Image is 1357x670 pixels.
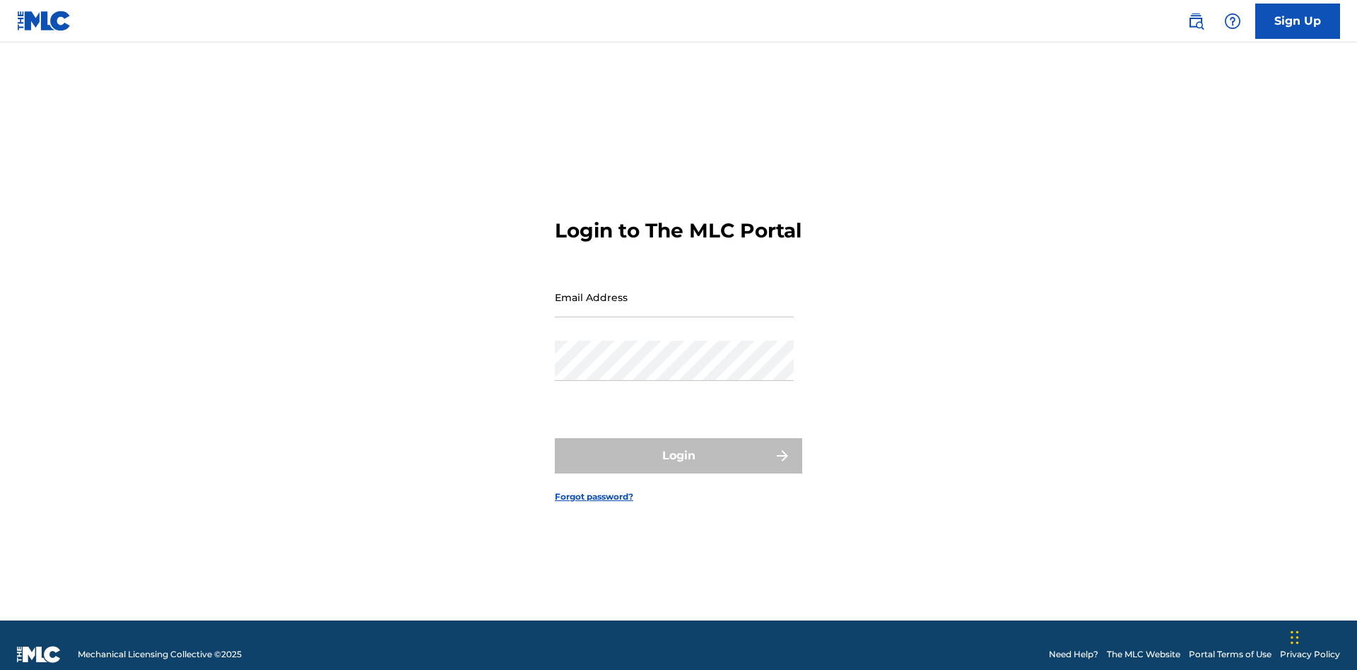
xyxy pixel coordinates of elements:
img: logo [17,646,61,663]
a: Forgot password? [555,490,633,503]
a: Need Help? [1049,648,1098,661]
h3: Login to The MLC Portal [555,218,801,243]
iframe: Chat Widget [1286,602,1357,670]
a: The MLC Website [1107,648,1180,661]
a: Privacy Policy [1280,648,1340,661]
div: Help [1218,7,1247,35]
img: help [1224,13,1241,30]
a: Sign Up [1255,4,1340,39]
span: Mechanical Licensing Collective © 2025 [78,648,242,661]
a: Public Search [1182,7,1210,35]
a: Portal Terms of Use [1189,648,1271,661]
div: Drag [1291,616,1299,659]
img: MLC Logo [17,11,71,31]
img: search [1187,13,1204,30]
